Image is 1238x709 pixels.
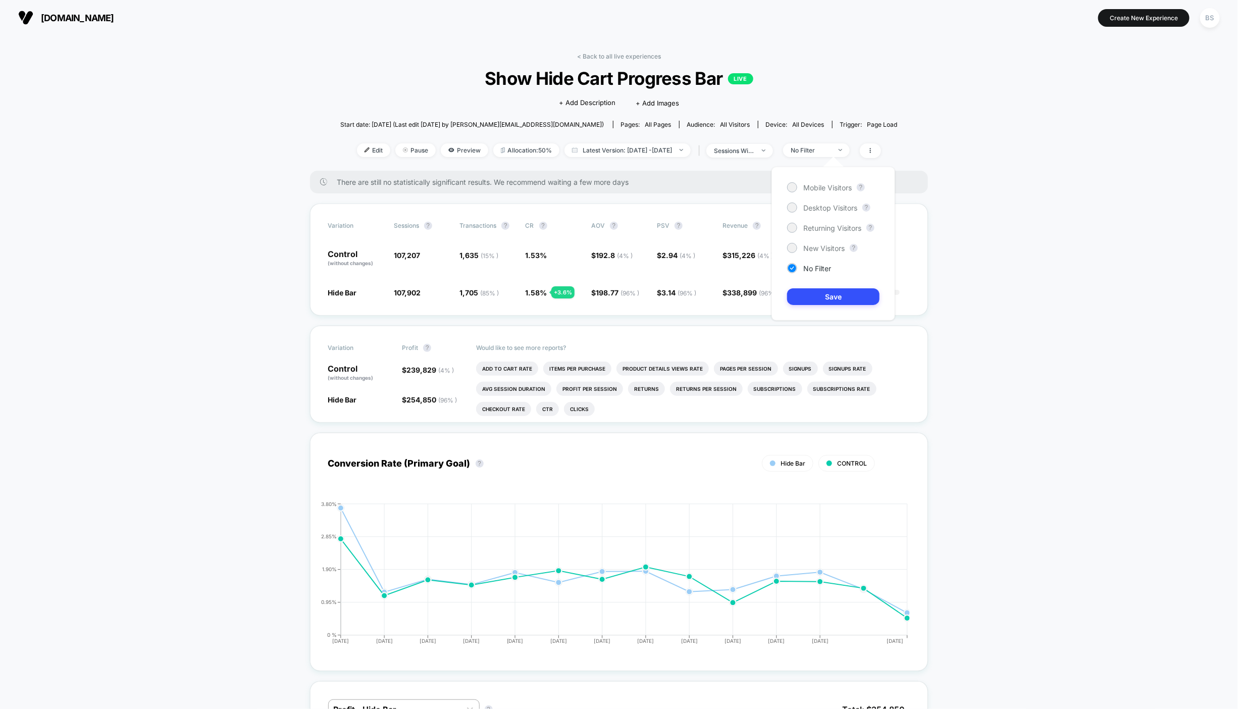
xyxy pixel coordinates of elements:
[18,10,33,25] img: Visually logo
[758,121,832,128] span: Device:
[394,251,420,260] span: 107,207
[441,143,488,157] span: Preview
[476,402,531,416] li: Checkout Rate
[596,251,633,260] span: 192.8
[402,395,457,404] span: $
[536,402,559,416] li: Ctr
[610,222,618,230] button: ?
[564,402,595,416] li: Clicks
[617,252,633,260] span: ( 4 % )
[481,252,498,260] span: ( 15 % )
[793,121,824,128] span: all devices
[507,638,524,644] tspan: [DATE]
[459,251,498,260] span: 1,635
[321,533,337,539] tspan: 2.85%
[376,638,392,644] tspan: [DATE]
[728,73,753,84] p: LIVE
[753,222,761,230] button: ?
[803,183,852,192] span: Mobile Visitors
[394,288,421,297] span: 107,902
[328,288,357,297] span: Hide Bar
[723,288,778,297] span: $
[725,638,741,644] tspan: [DATE]
[678,289,696,297] span: ( 96 % )
[687,121,750,128] div: Audience:
[501,222,509,230] button: ?
[328,375,374,381] span: (without changes)
[781,460,805,467] span: Hide Bar
[459,222,496,229] span: Transactions
[661,288,696,297] span: 3.14
[501,147,505,153] img: rebalance
[621,289,639,297] span: ( 96 % )
[714,362,778,376] li: Pages Per Session
[657,288,696,297] span: $
[783,362,818,376] li: Signups
[675,222,683,230] button: ?
[591,251,633,260] span: $
[365,147,370,153] img: edit
[723,251,773,260] span: $
[357,143,390,157] span: Edit
[438,396,457,404] span: ( 96 % )
[41,13,114,23] span: [DOMAIN_NAME]
[867,121,898,128] span: Page Load
[803,264,831,273] span: No Filter
[812,638,829,644] tspan: [DATE]
[438,367,454,374] span: ( 4 % )
[322,566,337,572] tspan: 1.90%
[670,382,743,396] li: Returns Per Session
[636,99,679,107] span: + Add Images
[857,183,865,191] button: ?
[395,143,436,157] span: Pause
[657,222,669,229] span: PSV
[1200,8,1220,28] div: BS
[476,460,484,468] button: ?
[681,638,698,644] tspan: [DATE]
[850,244,858,252] button: ?
[551,286,575,298] div: + 3.6 %
[839,149,842,151] img: end
[591,288,639,297] span: $
[837,460,867,467] span: CONTROL
[616,362,709,376] li: Product Details Views Rate
[337,178,908,186] span: There are still no statistically significant results. We recommend waiting a few more days
[318,501,900,653] div: CONVERSION_RATE
[15,10,117,26] button: [DOMAIN_NAME]
[394,222,419,229] span: Sessions
[321,501,337,507] tspan: 3.80%
[621,121,672,128] div: Pages:
[727,288,778,297] span: 338,899
[526,222,534,229] span: CR
[556,382,623,396] li: Profit Per Session
[768,638,785,644] tspan: [DATE]
[714,147,754,155] div: sessions with impression
[406,366,454,374] span: 239,829
[328,344,384,352] span: Variation
[594,638,610,644] tspan: [DATE]
[807,382,876,396] li: Subscriptions Rate
[866,224,874,232] button: ?
[748,382,802,396] li: Subscriptions
[1197,8,1223,28] button: BS
[539,222,547,230] button: ?
[403,147,408,153] img: end
[628,382,665,396] li: Returns
[420,638,436,644] tspan: [DATE]
[424,222,432,230] button: ?
[402,344,418,351] span: Profit
[340,121,604,128] span: Start date: [DATE] (Last edit [DATE] by [PERSON_NAME][EMAIL_ADDRESS][DOMAIN_NAME])
[328,260,374,266] span: (without changes)
[862,204,870,212] button: ?
[459,288,499,297] span: 1,705
[406,395,457,404] span: 254,850
[476,362,538,376] li: Add To Cart Rate
[550,638,567,644] tspan: [DATE]
[720,121,750,128] span: All Visitors
[543,362,611,376] li: Items Per Purchase
[368,68,869,89] span: Show Hide Cart Progress Bar
[564,143,691,157] span: Latest Version: [DATE] - [DATE]
[680,149,683,151] img: end
[803,204,857,212] span: Desktop Visitors
[803,224,861,232] span: Returning Visitors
